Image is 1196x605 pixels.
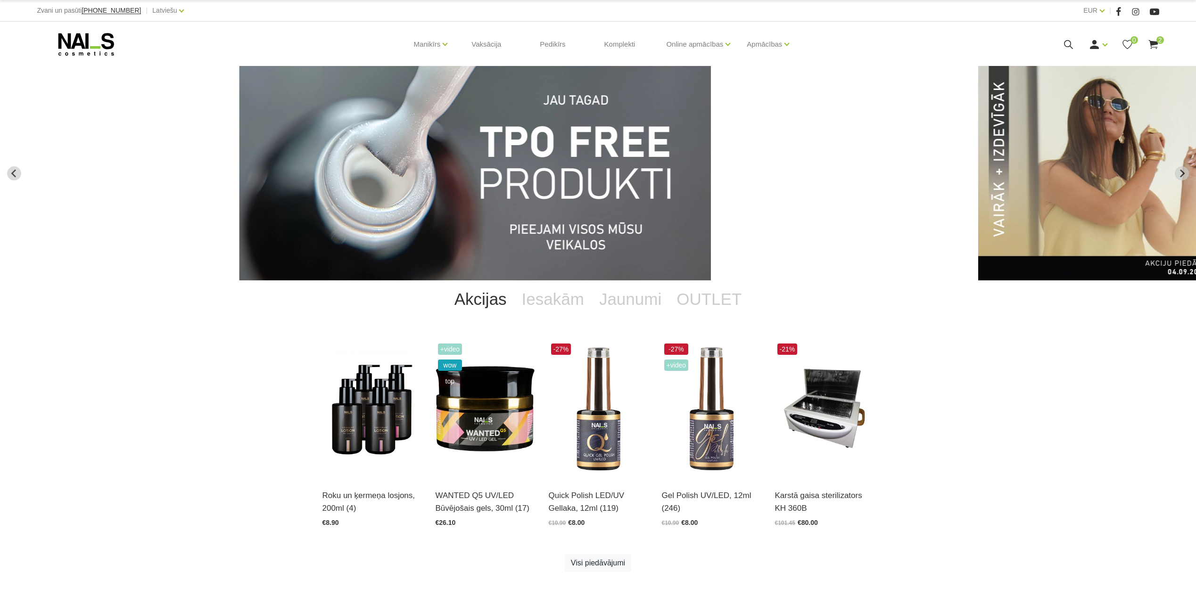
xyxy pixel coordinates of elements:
[568,519,585,526] span: €8.00
[747,25,782,63] a: Apmācības
[664,343,689,355] span: -27%
[464,22,509,67] a: Vaksācija
[447,280,514,318] a: Akcijas
[322,489,421,515] a: Roku un ķermeņa losjons, 200ml (4)
[775,341,874,477] img: Karstā gaisa sterilizatoru var izmantot skaistumkopšanas salonos, manikīra kabinetos, ēdināšanas ...
[565,554,631,572] a: Visi piedāvājumi
[662,520,679,526] span: €10.90
[1122,39,1133,50] a: 0
[436,489,535,515] a: WANTED Q5 UV/LED Būvējošais gels, 30ml (17)
[438,343,462,355] span: +Video
[597,22,643,67] a: Komplekti
[664,360,689,371] span: +Video
[414,25,441,63] a: Manikīrs
[82,7,141,14] a: [PHONE_NUMBER]
[662,341,761,477] img: Ilgnoturīga, intensīvi pigmentēta gellaka. Viegli klājas, lieliski žūst, nesaraujas, neatkāpjas n...
[436,341,535,477] img: Gels WANTED NAILS cosmetics tehniķu komanda ir radījusi gelu, kas ilgi jau ir katra meistara mekl...
[662,489,761,515] a: Gel Polish UV/LED, 12ml (246)
[549,341,648,477] img: Ātri, ērti un vienkārši!Intensīvi pigmentēta gellaka, kas perfekti klājas arī vienā slānī, tādā v...
[7,166,21,180] button: Go to last slide
[37,5,141,16] div: Zvani un pasūti
[438,360,462,371] span: wow
[1130,36,1138,44] span: 0
[239,66,957,280] li: 1 of 12
[1147,39,1159,50] a: 2
[798,519,818,526] span: €80.00
[514,280,592,318] a: Iesakām
[438,376,462,387] span: top
[152,5,177,16] a: Latviešu
[549,520,566,526] span: €10.90
[666,25,723,63] a: Online apmācības
[1156,36,1164,44] span: 2
[551,343,571,355] span: -27%
[1083,5,1097,16] a: EUR
[775,489,874,515] a: Karstā gaisa sterilizators KH 360B
[322,519,339,526] span: €8.90
[436,519,456,526] span: €26.10
[532,22,573,67] a: Pedikīrs
[775,520,795,526] span: €101.45
[146,5,148,16] span: |
[1109,5,1111,16] span: |
[681,519,698,526] span: €8.00
[549,489,648,515] a: Quick Polish LED/UV Gellaka, 12ml (119)
[669,280,749,318] a: OUTLET
[777,343,798,355] span: -21%
[592,280,669,318] a: Jaunumi
[322,341,421,477] img: BAROJOŠS roku un ķermeņa LOSJONSBALI COCONUT barojošs roku un ķermeņa losjons paredzēts jebkura t...
[1175,166,1189,180] button: Next slide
